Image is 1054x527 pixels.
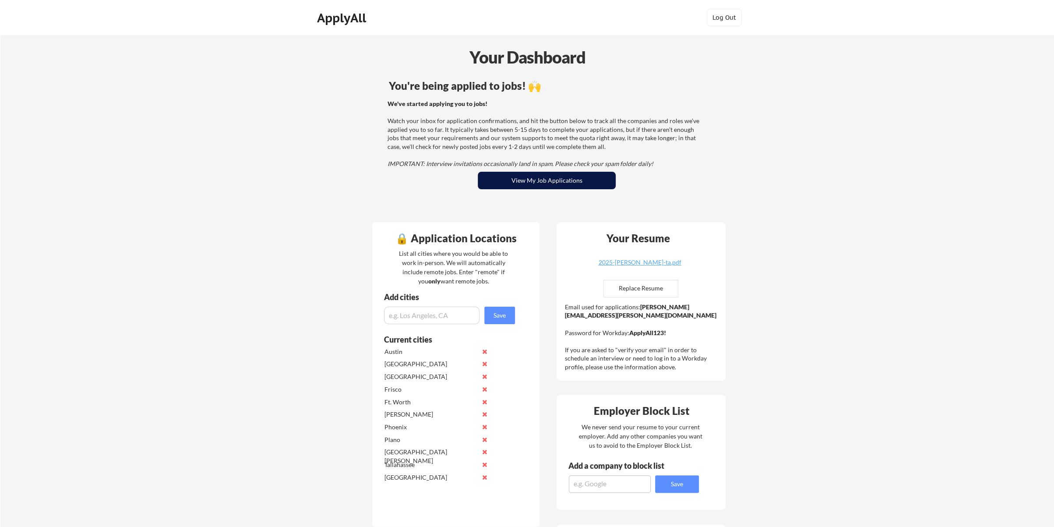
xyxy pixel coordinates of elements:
div: [GEOGRAPHIC_DATA] [384,473,477,482]
div: Employer Block List [560,406,723,416]
div: ApplyAll [317,11,369,25]
div: Add cities [384,293,517,301]
div: Your Resume [595,233,681,244]
button: View My Job Applications [478,172,616,189]
div: [PERSON_NAME] [384,410,477,419]
strong: ApplyAll123! [629,329,666,336]
strong: [PERSON_NAME][EMAIL_ADDRESS][PERSON_NAME][DOMAIN_NAME] [565,303,716,319]
div: Tallahassee [384,460,477,469]
div: Plano [384,435,477,444]
div: Watch your inbox for application confirmations, and hit the button below to track all the compani... [388,99,703,168]
strong: We've started applying you to jobs! [388,100,487,107]
strong: only [428,277,441,285]
div: Austin [384,347,477,356]
div: [GEOGRAPHIC_DATA] [384,360,477,368]
button: Save [484,307,515,324]
div: [GEOGRAPHIC_DATA] [384,372,477,381]
div: Add a company to block list [568,462,678,470]
div: Your Dashboard [1,45,1054,70]
button: Save [655,475,699,493]
div: 2025-[PERSON_NAME]-ta.pdf [588,259,692,265]
div: Phoenix [384,423,477,432]
div: [GEOGRAPHIC_DATA][PERSON_NAME] [384,448,477,465]
div: Current cities [384,336,505,343]
div: 🔒 Application Locations [374,233,537,244]
div: We never send your resume to your current employer. Add any other companies you want us to avoid ... [578,422,703,450]
em: IMPORTANT: Interview invitations occasionally land in spam. Please check your spam folder daily! [388,160,653,167]
div: List all cities where you would be able to work in-person. We will automatically include remote j... [393,249,514,286]
div: You're being applied to jobs! 🙌 [389,81,705,91]
input: e.g. Los Angeles, CA [384,307,479,324]
div: Ft. Worth [384,398,477,407]
a: 2025-[PERSON_NAME]-ta.pdf [588,259,692,273]
button: Log Out [707,9,742,26]
div: Frisco [384,385,477,394]
div: Email used for applications: Password for Workday: If you are asked to "verify your email" in ord... [565,303,719,371]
